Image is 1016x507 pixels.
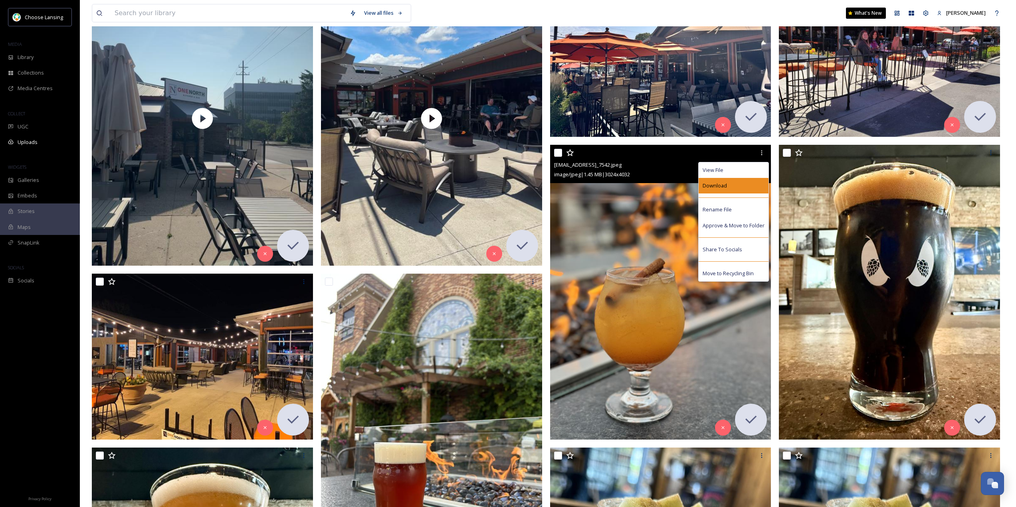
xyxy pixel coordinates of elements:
[703,166,723,174] span: View File
[18,223,31,231] span: Maps
[13,13,21,21] img: logo.jpeg
[360,5,407,21] a: View all files
[28,493,51,503] a: Privacy Policy
[8,264,24,270] span: SOCIALS
[18,277,34,284] span: Socials
[18,123,28,130] span: UGC
[92,274,313,440] img: ext_1757714564.34852_ACorts@diningvc.com-IMG_4026.jpeg
[28,496,51,501] span: Privacy Policy
[8,110,25,116] span: COLLECT
[703,206,732,213] span: Rename File
[18,207,35,215] span: Stories
[703,270,754,277] span: Move to Recycling Bin
[554,161,622,168] span: [EMAIL_ADDRESS]_7542.jpeg
[18,176,39,184] span: Galleries
[703,222,764,229] span: Approve & Move to Folder
[18,239,40,247] span: SnapLink
[18,85,53,92] span: Media Centres
[846,8,886,19] a: What's New
[25,14,63,21] span: Choose Lansing
[981,472,1004,495] button: Open Chat
[111,4,346,22] input: Search your library
[554,171,630,178] span: image/jpeg | 1.45 MB | 3024 x 4032
[8,164,26,170] span: WIDGETS
[703,246,742,253] span: Share To Socials
[946,9,986,16] span: [PERSON_NAME]
[779,145,1000,439] img: ext_1757431482.609694_Cheers@badbrewing.com-unnamed (41).jpg
[18,69,44,77] span: Collections
[550,145,771,439] img: ext_1757524224.461796_lookingglassbrewingco@gmail.com-IMG_7542.jpeg
[933,5,990,21] a: [PERSON_NAME]
[8,41,22,47] span: MEDIA
[703,182,727,189] span: Download
[18,53,34,61] span: Library
[18,192,37,199] span: Embeds
[18,138,38,146] span: Uploads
